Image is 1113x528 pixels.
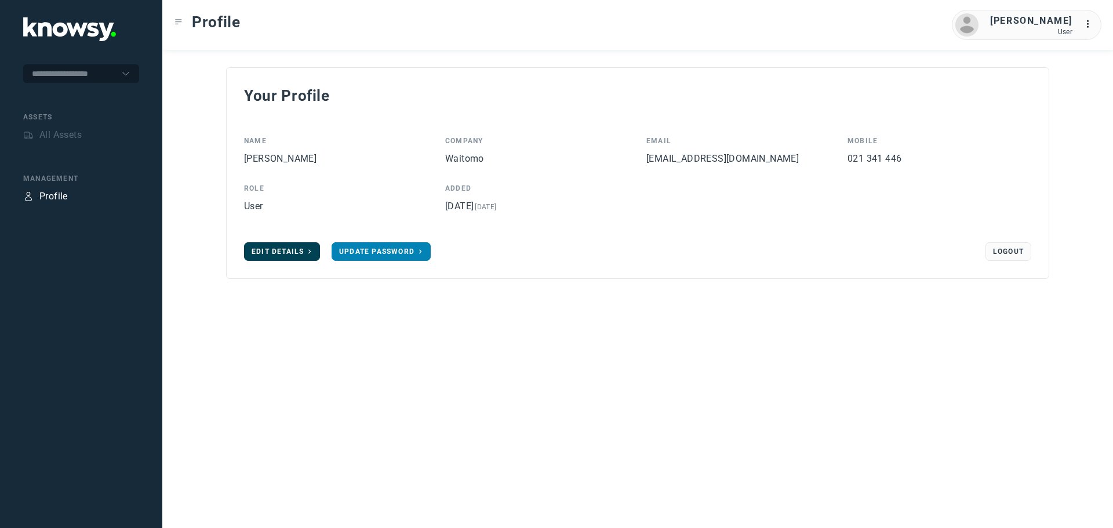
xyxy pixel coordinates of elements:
div: Name [244,136,428,146]
div: Toggle Menu [174,18,183,26]
div: Assets [23,130,34,140]
div: Role [244,183,428,194]
span: Edit Details [252,247,304,256]
span: [PERSON_NAME] [244,153,317,164]
div: Mobile [848,136,1031,146]
div: [PERSON_NAME] [990,14,1072,28]
div: Assets [23,112,139,122]
div: Added [445,183,629,194]
div: Your Profile [244,85,1031,106]
span: 021 341 446 [848,153,901,164]
span: User [244,201,263,212]
tspan: ... [1085,20,1096,28]
span: Logout [993,247,1024,256]
span: [DATE] [445,201,474,212]
div: > [417,249,423,254]
div: All Assets [39,128,82,142]
div: > [307,249,312,254]
div: User [990,28,1072,36]
span: [EMAIL_ADDRESS][DOMAIN_NAME] [646,153,799,164]
div: Profile [23,191,34,202]
a: ProfileProfile [23,190,68,203]
a: Logout [985,242,1031,261]
img: avatar.png [955,13,979,37]
span: [DATE] [475,203,496,211]
div: : [1084,17,1098,33]
div: Company [445,136,629,146]
div: Management [23,173,139,184]
a: Profile [192,12,241,32]
span: Waitomo [445,153,484,164]
button: Update Password> [332,242,431,261]
img: Application Logo [23,17,116,41]
button: Edit Details> [244,242,320,261]
div: Profile [39,190,68,203]
div: Email [646,136,830,146]
span: Update Password [339,247,414,256]
div: : [1084,17,1098,31]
